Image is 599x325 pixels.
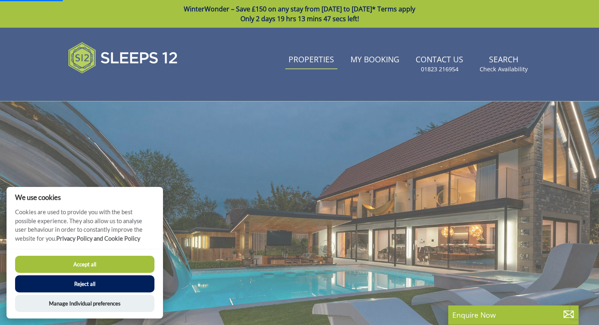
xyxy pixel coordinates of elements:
iframe: Customer reviews powered by Trustpilot [64,83,150,90]
a: Properties [285,51,337,69]
small: Check Availability [480,65,528,73]
a: SearchCheck Availability [476,51,531,77]
h2: We use cookies [7,193,163,201]
a: My Booking [347,51,403,69]
a: Contact Us01823 216954 [412,51,467,77]
span: Only 2 days 19 hrs 13 mins 47 secs left! [240,14,359,23]
small: 01823 216954 [421,65,458,73]
button: Manage Individual preferences [15,295,154,312]
button: Accept all [15,256,154,273]
a: Privacy Policy and Cookie Policy [56,235,140,242]
p: Cookies are used to provide you with the best possible experience. They also allow us to analyse ... [7,208,163,249]
p: Enquire Now [452,310,575,320]
img: Sleeps 12 [68,37,178,78]
button: Reject all [15,275,154,292]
